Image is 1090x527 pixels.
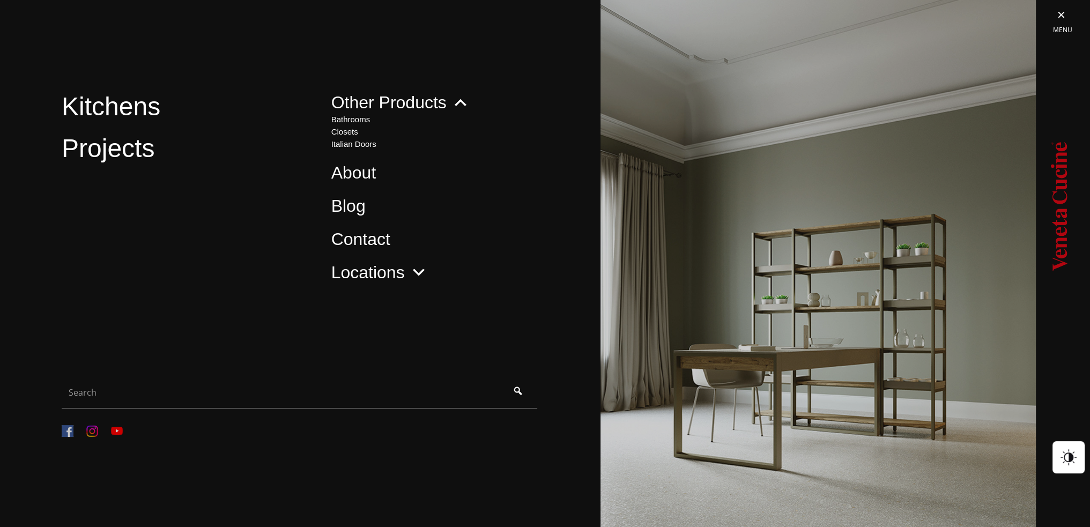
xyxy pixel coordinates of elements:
a: Italian Doors [331,136,376,148]
input: Search [64,382,501,403]
img: Logo [1050,136,1067,275]
a: Locations [331,264,427,281]
a: Bathrooms [331,111,376,123]
a: Other Products [331,94,469,111]
img: Facebook [62,425,73,437]
a: About [331,164,585,181]
img: Instagram [86,425,98,437]
img: YouTube [111,425,123,437]
a: Closets [331,123,376,136]
a: Kitchens [62,94,315,120]
a: Contact [331,231,585,248]
a: Projects [62,136,315,161]
a: Blog [331,197,585,214]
